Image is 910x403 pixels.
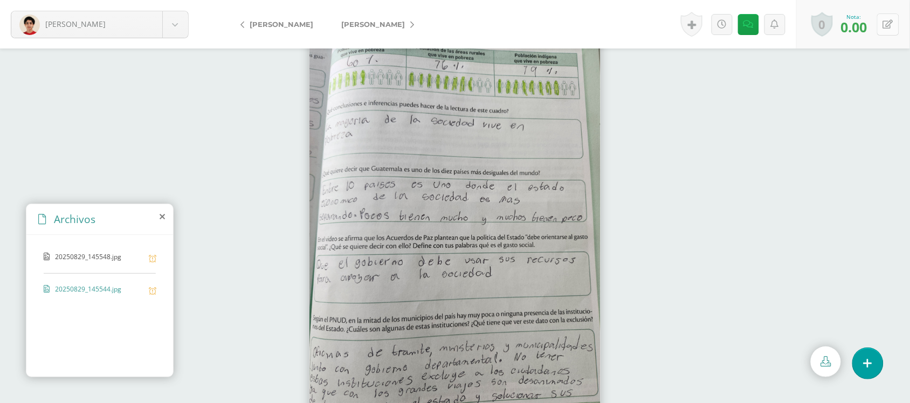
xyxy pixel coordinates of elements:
span: [PERSON_NAME] [341,20,405,29]
span: 20250829_145544.jpg [55,284,143,295]
span: 0.00 [841,18,867,36]
span: [PERSON_NAME] [45,19,106,29]
a: 0 [811,12,833,37]
span: [PERSON_NAME] [250,20,313,29]
i: close [160,212,165,221]
a: [PERSON_NAME] [11,11,188,38]
span: Archivos [54,212,95,226]
img: 8152631f5fc291dd31678a57b7a4b62c.png [19,15,40,35]
div: Nota: [841,13,867,20]
span: 20250829_145548.jpg [55,252,143,262]
a: [PERSON_NAME] [327,11,423,37]
a: [PERSON_NAME] [232,11,327,37]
